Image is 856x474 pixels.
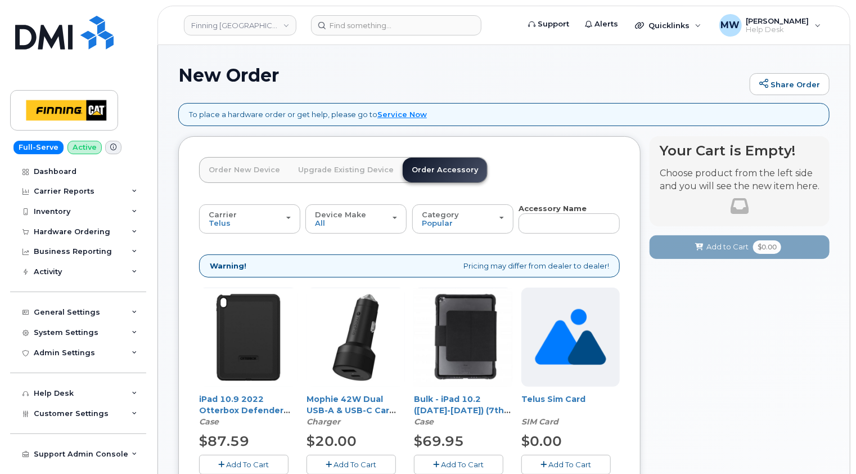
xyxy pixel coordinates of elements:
div: Mophie 42W Dual USB-A & USB-C Car Charge [307,393,405,427]
a: Order New Device [200,158,289,182]
span: Carrier [209,210,237,219]
div: Pricing may differ from dealer to dealer! [199,254,620,278]
h4: Your Cart is Empty! [660,143,819,158]
span: $20.00 [307,433,357,449]
div: Bulk - iPad 10.2 (2019-2021) (7th-9th Gen) Otterbox Clear/Black UnlimitEd Case w/Folio/Screen [414,393,512,427]
div: iPad 10.9 2022 Otterbox Defender Series case - Black [199,393,298,427]
span: Add To Cart [441,460,484,469]
span: Add To Cart [227,460,269,469]
span: Add To Cart [334,460,377,469]
em: Charger [307,417,340,427]
a: Share Order [750,73,830,96]
span: Telus [209,218,231,227]
span: Category [422,210,459,219]
p: To place a hardware order or get help, please go to [189,109,427,120]
div: Telus Sim Card [521,393,620,427]
button: Category Popular [412,204,513,234]
strong: Accessory Name [519,204,587,213]
span: $0.00 [521,433,562,449]
strong: Warning! [210,261,246,271]
a: Order Accessory [403,158,487,182]
a: Telus Sim Card [521,394,585,404]
img: Otterbox_Case_10th_Gen.jpg [199,288,298,387]
a: Upgrade Existing Device [289,158,403,182]
button: Add to Cart $0.00 [650,235,830,258]
img: no_image_found-2caef05468ed5679b831cfe6fc140e25e0c280774317ffc20a367ab7fd17291e.png [535,288,606,387]
img: 9th_Gen_Folio_Case.jpg [414,288,512,387]
a: Service Now [377,110,427,119]
span: Add To Cart [549,460,592,469]
a: Bulk - iPad 10.2 ([DATE]-[DATE]) (7th-9th Gen) Otterbox Clear/Black UnlimitEd Case w/Folio/Screen [414,394,511,449]
span: $87.59 [199,433,249,449]
span: Device Make [315,210,366,219]
span: Add to Cart [706,242,749,252]
span: $0.00 [753,240,781,254]
button: Carrier Telus [199,204,300,234]
h1: New Order [178,65,744,85]
span: $69.95 [414,433,464,449]
a: iPad 10.9 2022 Otterbox Defender Series case - Black [199,394,290,427]
em: SIM Card [521,417,558,427]
p: Choose product from the left side and you will see the new item here. [660,167,819,193]
img: Car_Charger.jpg [307,288,405,387]
span: Popular [422,218,453,227]
em: Case [414,417,434,427]
em: Case [199,417,219,427]
button: Device Make All [305,204,407,234]
span: All [315,218,325,227]
a: Mophie 42W Dual USB-A & USB-C Car Charge [307,394,396,427]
